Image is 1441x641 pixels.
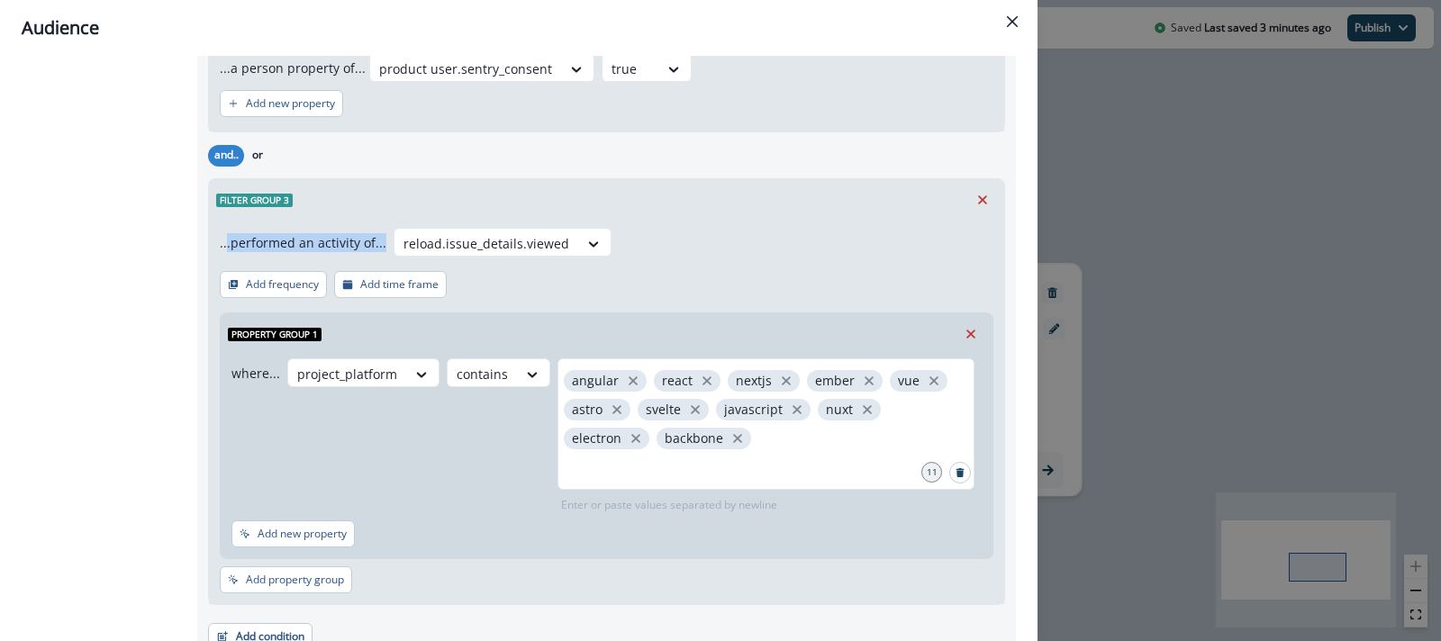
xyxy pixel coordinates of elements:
[572,402,603,418] p: astro
[220,59,366,77] p: ...a person property of...
[246,278,319,291] p: Add frequency
[360,278,439,291] p: Add time frame
[231,520,355,547] button: Add new property
[788,401,806,419] button: close
[231,364,280,383] p: where...
[921,462,942,483] div: 11
[956,320,985,348] button: Remove
[698,372,716,390] button: close
[624,372,642,390] button: close
[220,271,327,298] button: Add frequency
[220,90,343,117] button: Add new property
[557,497,781,513] p: Enter or paste values separated by newline
[208,145,244,167] button: and..
[244,145,271,167] button: or
[815,374,855,389] p: ember
[246,573,344,586] p: Add property group
[686,401,704,419] button: close
[220,566,352,593] button: Add property group
[608,401,626,419] button: close
[246,97,335,110] p: Add new property
[572,431,621,447] p: electron
[216,194,293,207] span: Filter group 3
[22,14,1016,41] div: Audience
[228,328,322,341] span: Property group 1
[627,429,645,447] button: close
[665,431,723,447] p: backbone
[646,402,681,418] p: svelte
[662,374,693,389] p: react
[949,462,971,483] button: Search
[925,372,943,390] button: close
[736,374,772,389] p: nextjs
[858,401,876,419] button: close
[860,372,878,390] button: close
[968,186,997,213] button: Remove
[777,372,795,390] button: close
[724,402,783,418] p: javascript
[826,402,853,418] p: nuxt
[334,271,447,298] button: Add time frame
[729,429,747,447] button: close
[998,7,1027,36] button: Close
[898,374,920,389] p: vue
[220,233,386,252] p: ...performed an activity of...
[572,374,619,389] p: angular
[258,528,347,540] p: Add new property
